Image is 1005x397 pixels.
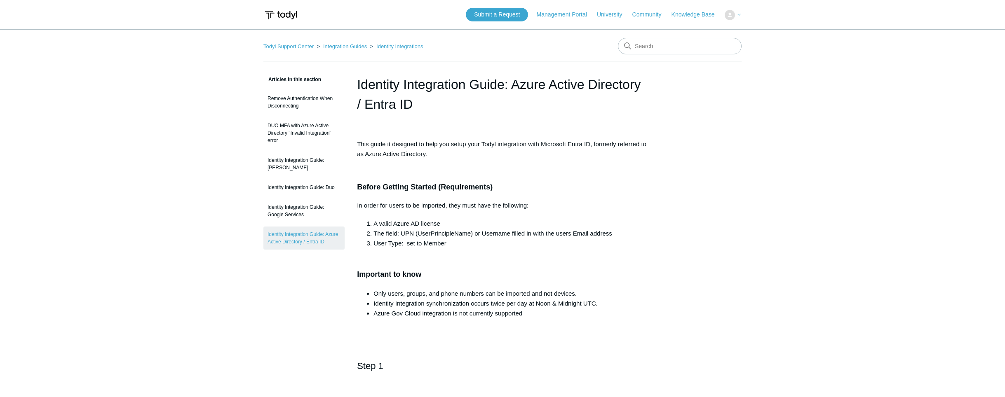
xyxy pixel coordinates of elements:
[315,43,369,49] li: Integration Guides
[466,8,528,21] a: Submit a Request
[263,227,345,250] a: Identity Integration Guide: Azure Active Directory / Entra ID
[357,139,648,159] p: This guide it designed to help you setup your Todyl integration with Microsoft Entra ID, formerly...
[263,118,345,148] a: DUO MFA with Azure Active Directory "Invalid Integration" error
[357,359,648,388] h2: Step 1
[263,7,298,23] img: Todyl Support Center Help Center home page
[373,289,648,299] li: Only users, groups, and phone numbers can be imported and not devices.
[263,199,345,222] a: Identity Integration Guide: Google Services
[357,257,648,280] h3: Important to know
[357,201,648,210] p: In order for users to be imported, they must have the following:
[323,43,367,49] a: Integration Guides
[357,75,648,114] h1: Identity Integration Guide: Azure Active Directory / Entra ID
[537,10,595,19] a: Management Portal
[373,238,648,248] li: User Type: set to Member
[263,91,345,114] a: Remove Authentication When Disconnecting
[597,10,630,19] a: University
[373,308,648,318] li: Azure Gov Cloud integration is not currently supported
[632,10,670,19] a: Community
[263,43,314,49] a: Todyl Support Center
[672,10,723,19] a: Knowledge Base
[373,229,648,238] li: The field: UPN (UserPrincipleName) or Username filled in with the users Email address
[376,43,423,49] a: Identity Integrations
[373,299,648,308] li: Identity Integration synchronization occurs twice per day at Noon & Midnight UTC.
[618,38,742,54] input: Search
[357,181,648,193] h3: Before Getting Started (Requirements)
[369,43,423,49] li: Identity Integrations
[263,77,321,82] span: Articles in this section
[263,180,345,195] a: Identity Integration Guide: Duo
[263,152,345,175] a: Identity Integration Guide: [PERSON_NAME]
[263,43,315,49] li: Todyl Support Center
[373,219,648,229] li: A valid Azure AD license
